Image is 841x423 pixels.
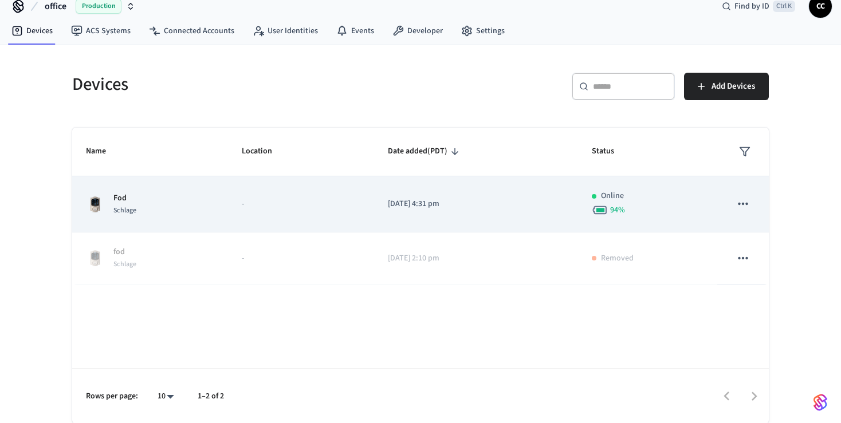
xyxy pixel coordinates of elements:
p: - [242,198,360,210]
p: [DATE] 2:10 pm [388,252,565,264]
span: Status [592,143,629,160]
p: Removed [601,252,634,264]
button: Add Devices [684,73,769,100]
div: 10 [152,388,179,405]
h5: Devices [72,73,414,96]
span: Date added(PDT) [388,143,462,160]
a: ACS Systems [62,21,140,41]
span: Ctrl K [773,1,795,12]
span: 94 % [610,204,625,216]
a: Devices [2,21,62,41]
img: Schlage Sense Smart Deadbolt with Camelot Trim, Front [86,249,104,267]
p: 1–2 of 2 [198,390,224,402]
a: Settings [452,21,514,41]
img: SeamLogoGradient.69752ec5.svg [814,393,827,412]
p: Fod [113,192,136,204]
p: [DATE] 4:31 pm [388,198,565,210]
span: Name [86,143,121,160]
span: Find by ID [734,1,769,12]
span: Location [242,143,287,160]
img: Schlage Sense Smart Deadbolt with Camelot Trim, Front [86,195,104,214]
p: fod [113,246,136,258]
a: Developer [383,21,452,41]
p: - [242,252,360,264]
span: Add Devices [712,79,755,94]
a: User Identities [243,21,327,41]
a: Events [327,21,383,41]
p: Rows per page: [86,390,138,402]
span: Schlage [113,259,136,269]
a: Connected Accounts [140,21,243,41]
span: Schlage [113,205,136,215]
table: sticky table [72,128,769,284]
p: Online [601,190,624,202]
